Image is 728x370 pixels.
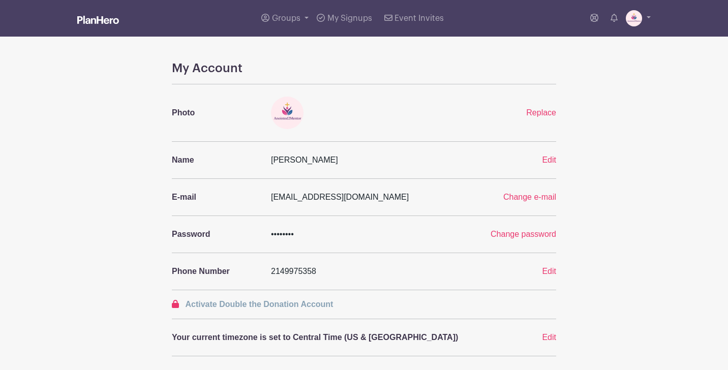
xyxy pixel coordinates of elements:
[172,191,259,203] p: E-mail
[172,61,556,76] h4: My Account
[265,154,496,166] div: [PERSON_NAME]
[503,193,556,201] a: Change e-mail
[172,107,259,119] p: Photo
[172,331,490,344] p: Your current timezone is set to Central Time (US & [GEOGRAPHIC_DATA])
[271,97,304,129] img: file_00000000866461f4a6ce586c1d6b3f11.png
[185,300,333,309] span: Activate Double the Donation Account
[395,14,444,22] span: Event Invites
[542,333,556,342] a: Edit
[542,156,556,164] a: Edit
[77,16,119,24] img: logo_white-6c42ec7e38ccf1d336a20a19083b03d10ae64f83f12c07503d8b9e83406b4c7d.svg
[265,265,496,277] div: 2149975358
[172,228,259,240] p: Password
[172,154,259,166] p: Name
[172,265,259,277] p: Phone Number
[327,14,372,22] span: My Signups
[526,108,556,117] a: Replace
[626,10,642,26] img: file_00000000866461f4a6ce586c1d6b3f11.png
[272,14,300,22] span: Groups
[542,267,556,275] a: Edit
[271,230,294,238] span: ••••••••
[265,191,463,203] div: [EMAIL_ADDRESS][DOMAIN_NAME]
[491,230,556,238] a: Change password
